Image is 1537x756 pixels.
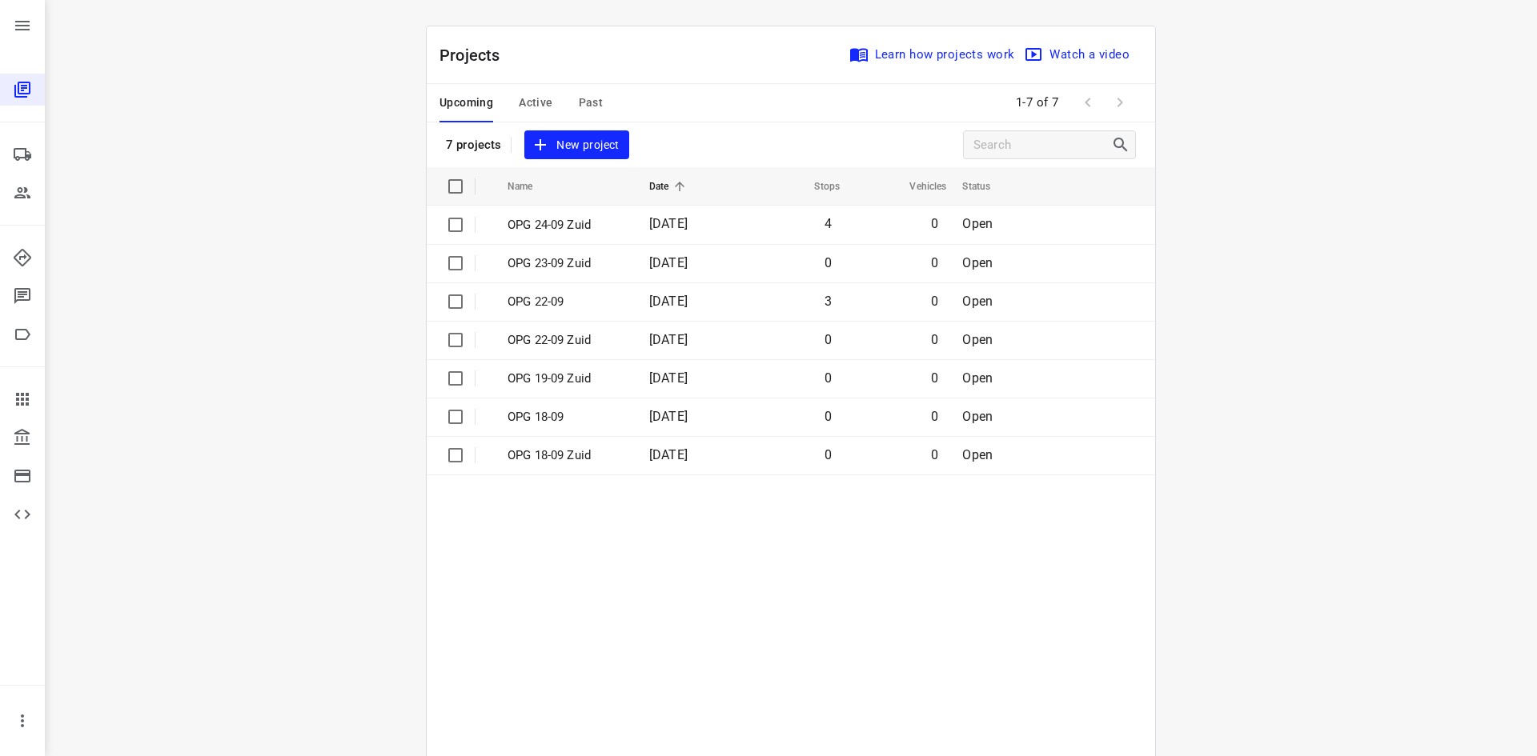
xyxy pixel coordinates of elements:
span: 0 [825,370,832,386]
span: Vehicles [889,177,946,196]
span: Open [962,255,993,270]
p: OPG 19-09 Zuid [508,370,625,388]
span: Open [962,409,993,424]
span: 0 [931,255,938,270]
span: Open [962,216,993,231]
span: Past [579,93,604,113]
div: Search [1111,135,1135,154]
span: 0 [825,332,832,347]
span: 0 [931,216,938,231]
span: 0 [931,370,938,386]
span: [DATE] [649,294,688,309]
span: 0 [825,409,832,424]
span: 0 [931,332,938,347]
span: Upcoming [439,93,493,113]
span: [DATE] [649,216,688,231]
span: 0 [931,409,938,424]
p: OPG 24-09 Zuid [508,216,625,234]
span: [DATE] [649,447,688,462]
span: Stops [793,177,840,196]
span: 3 [825,294,832,309]
span: New project [534,135,619,155]
span: 1-7 of 7 [1009,86,1065,120]
p: OPG 22-09 Zuid [508,331,625,350]
span: [DATE] [649,409,688,424]
span: [DATE] [649,255,688,270]
input: Search projects [973,133,1111,158]
span: [DATE] [649,370,688,386]
span: Open [962,447,993,462]
span: Next Page [1104,86,1136,118]
span: 0 [931,294,938,309]
span: 4 [825,216,832,231]
p: Projects [439,43,513,67]
span: Open [962,294,993,309]
span: Open [962,370,993,386]
span: Previous Page [1072,86,1104,118]
span: Active [519,93,552,113]
p: OPG 18-09 Zuid [508,446,625,465]
p: OPG 18-09 [508,408,625,426]
p: 7 projects [446,138,501,152]
span: 0 [931,447,938,462]
p: OPG 22-09 [508,293,625,311]
span: Status [962,177,1011,196]
span: [DATE] [649,332,688,347]
span: 0 [825,447,832,462]
p: OPG 23-09 Zuid [508,254,625,273]
span: Name [508,177,554,196]
span: Date [649,177,690,196]
button: New project [524,130,628,160]
span: Open [962,332,993,347]
span: 0 [825,255,832,270]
